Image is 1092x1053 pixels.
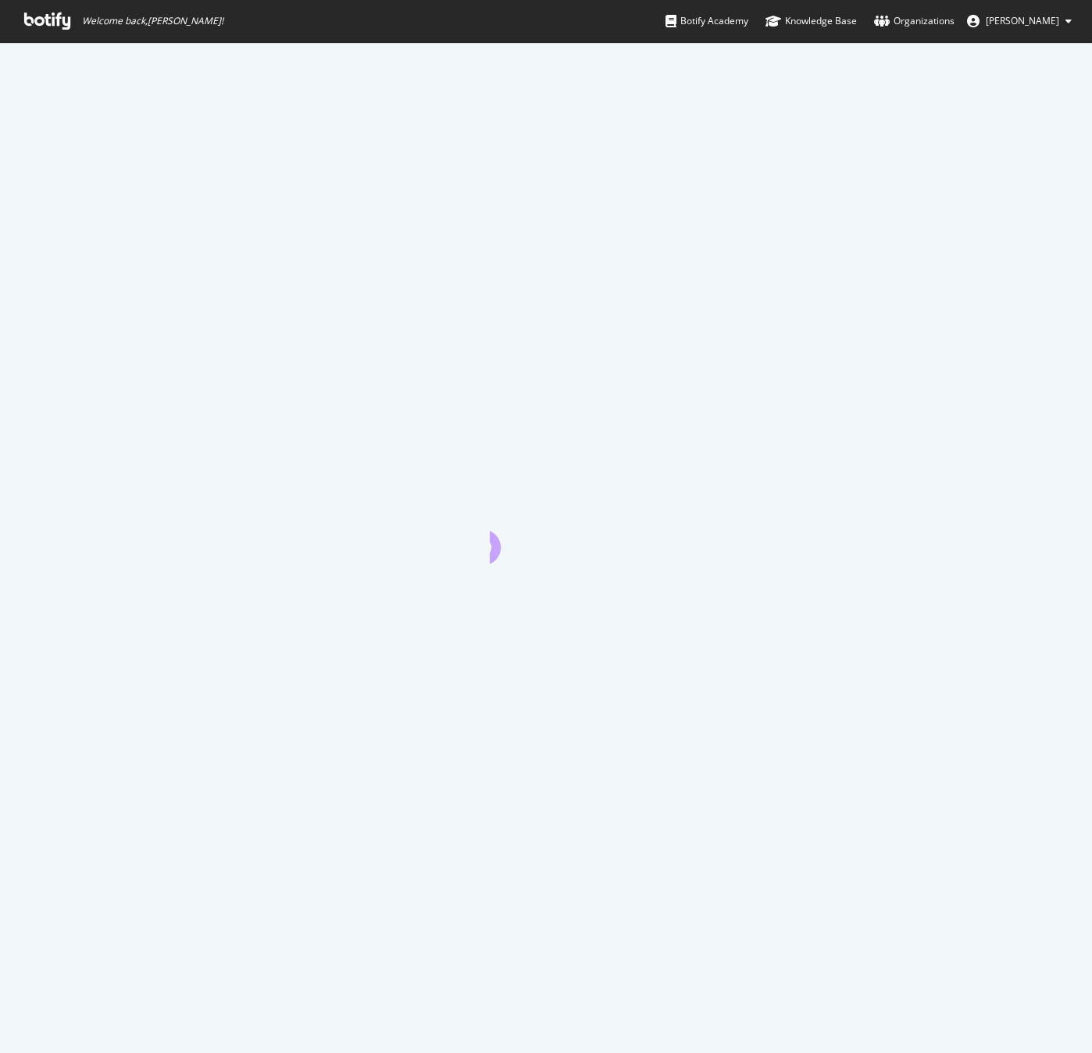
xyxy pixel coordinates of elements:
div: Organizations [874,13,955,29]
span: Welcome back, [PERSON_NAME] ! [82,15,223,27]
div: animation [490,507,602,564]
div: Knowledge Base [765,13,857,29]
span: Dan Mazzei [986,14,1059,27]
button: [PERSON_NAME] [955,9,1084,34]
div: Botify Academy [666,13,748,29]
